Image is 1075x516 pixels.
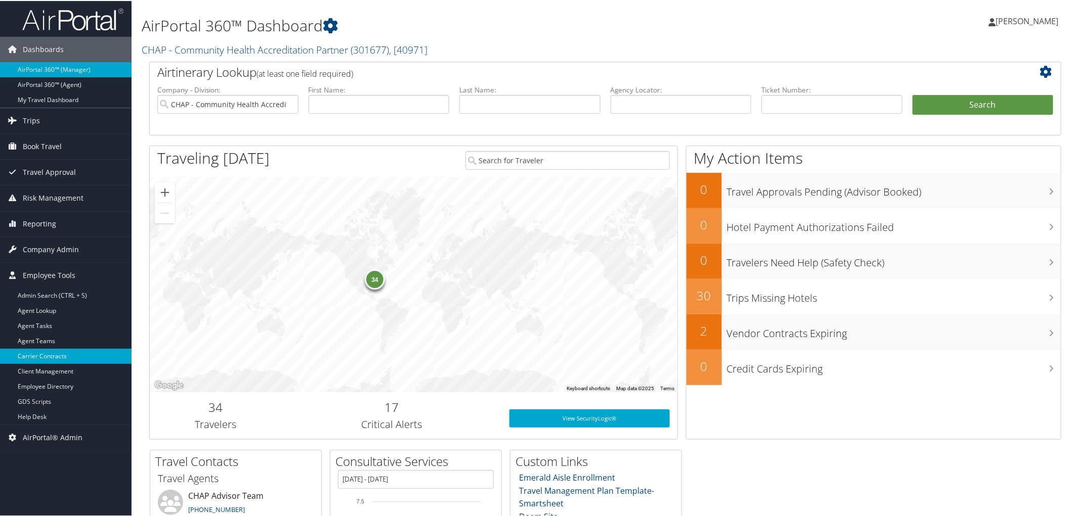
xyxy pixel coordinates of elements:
[686,180,722,197] h2: 0
[289,398,494,415] h2: 17
[567,384,610,391] button: Keyboard shortcuts
[520,484,655,508] a: Travel Management Plan Template- Smartsheet
[157,147,270,168] h1: Traveling [DATE]
[389,42,427,56] span: , [ 40971 ]
[989,5,1069,35] a: [PERSON_NAME]
[157,63,977,80] h2: Airtinerary Lookup
[686,313,1061,349] a: 2Vendor Contracts Expiring
[616,385,654,390] span: Map data ©2025
[727,356,1061,375] h3: Credit Cards Expiring
[23,424,82,449] span: AirPortal® Admin
[142,14,760,35] h1: AirPortal 360™ Dashboard
[365,268,385,289] div: 34
[256,67,353,78] span: (at least one field required)
[727,179,1061,198] h3: Travel Approvals Pending (Advisor Booked)
[23,133,62,158] span: Book Travel
[727,214,1061,233] h3: Hotel Payment Authorizations Failed
[155,202,175,222] button: Zoom out
[289,416,494,431] h3: Critical Alerts
[660,385,674,390] a: Terms (opens in new tab)
[152,378,186,391] img: Google
[157,416,274,431] h3: Travelers
[158,471,314,485] h3: Travel Agents
[188,504,245,513] a: [PHONE_NUMBER]
[459,84,600,94] label: Last Name:
[23,236,79,261] span: Company Admin
[686,251,722,268] h2: 0
[686,147,1061,168] h1: My Action Items
[335,452,501,469] h2: Consultative Services
[23,262,75,287] span: Employee Tools
[157,398,274,415] h2: 34
[155,181,175,202] button: Zoom in
[23,159,76,184] span: Travel Approval
[357,497,364,503] tspan: 7.5
[727,320,1061,340] h3: Vendor Contracts Expiring
[686,278,1061,313] a: 30Trips Missing Hotels
[996,15,1059,26] span: [PERSON_NAME]
[22,7,123,30] img: airportal-logo.png
[611,84,752,94] label: Agency Locator:
[727,250,1061,269] h3: Travelers Need Help (Safety Check)
[686,349,1061,384] a: 0Credit Cards Expiring
[152,378,186,391] a: Open this area in Google Maps (opens a new window)
[23,107,40,132] span: Trips
[727,285,1061,304] h3: Trips Missing Hotels
[23,210,56,236] span: Reporting
[515,452,681,469] h2: Custom Links
[520,471,616,482] a: Emerald Aisle Enrollment
[686,321,722,339] h2: 2
[761,84,902,94] label: Ticket Number:
[155,452,321,469] h2: Travel Contacts
[686,243,1061,278] a: 0Travelers Need Help (Safety Check)
[686,357,722,374] h2: 0
[686,172,1061,207] a: 0Travel Approvals Pending (Advisor Booked)
[686,286,722,303] h2: 30
[686,215,722,232] h2: 0
[23,184,83,210] span: Risk Management
[913,94,1054,114] button: Search
[351,42,389,56] span: ( 301677 )
[509,408,670,427] a: View SecurityLogic®
[309,84,450,94] label: First Name:
[686,207,1061,243] a: 0Hotel Payment Authorizations Failed
[142,42,427,56] a: CHAP - Community Health Accreditation Partner
[23,36,64,61] span: Dashboards
[465,150,670,169] input: Search for Traveler
[157,84,298,94] label: Company - Division:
